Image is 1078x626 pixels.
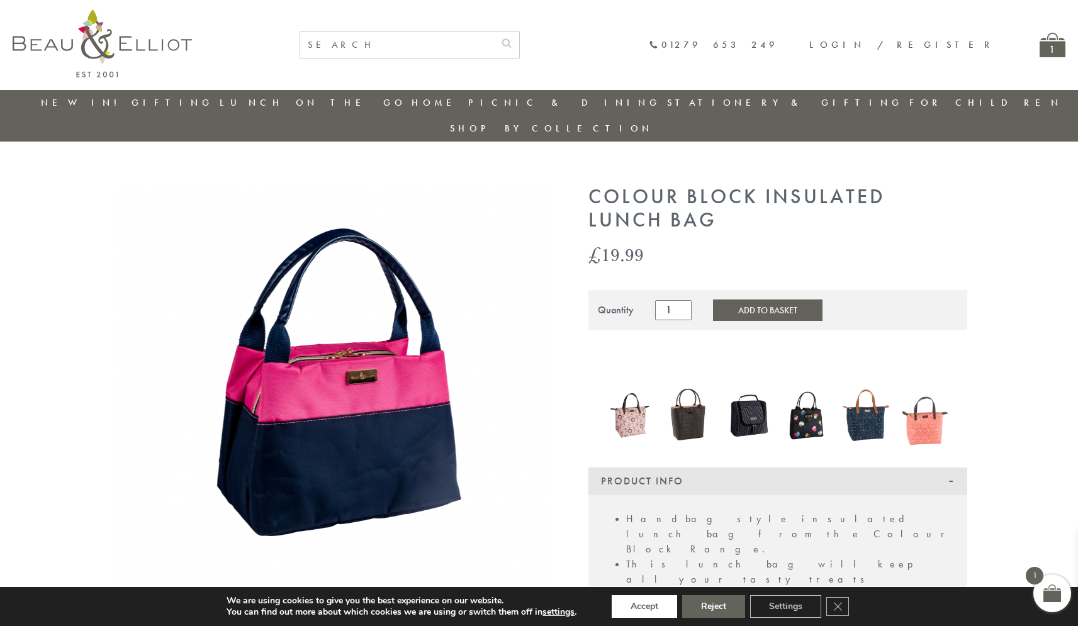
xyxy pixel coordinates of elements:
[588,242,644,267] bdi: 19.99
[588,467,967,495] div: Product Info
[586,338,777,368] iframe: Secure express checkout frame
[626,557,955,602] li: This lunch bag will keep all your tasty treats fresh for you.
[227,606,576,618] p: You can find out more about which cookies we are using or switch them off in .
[626,511,955,557] li: Handbag style insulated lunch bag from the Colour Block Range.
[843,384,889,449] a: Navy 7L Luxury Insulated Lunch Bag
[542,606,575,618] button: settings
[13,9,192,77] img: logo
[220,96,406,109] a: Lunch On The Go
[784,388,831,443] img: Emily Heart Insulated Lunch Bag
[588,186,967,232] h1: Colour Block Insulated Lunch Bag
[784,388,831,445] a: Emily Heart Insulated Lunch Bag
[612,595,677,618] button: Accept
[725,385,772,445] img: Manhattan Larger Lunch Bag
[588,242,601,267] span: £
[666,385,712,445] img: Dove Insulated Lunch Bag
[750,595,821,618] button: Settings
[1040,33,1065,57] a: 1
[227,595,576,606] p: We are using cookies to give you the best experience on our website.
[809,38,996,51] a: Login / Register
[667,96,903,109] a: Stationery & Gifting
[300,32,494,58] input: SEARCH
[649,40,778,50] a: 01279 653 249
[412,96,462,109] a: Home
[655,300,692,320] input: Product quantity
[450,122,653,135] a: Shop by collection
[607,385,654,448] a: Boho Luxury Insulated Lunch Bag
[902,385,948,445] img: Insulated 7L Luxury Lunch Bag
[111,186,552,626] img: Colour Block Luxury Insulated Lunch Bag by Beau and Elliot
[41,96,125,109] a: New in!
[598,305,634,316] div: Quantity
[909,96,1062,109] a: For Children
[682,595,745,618] button: Reject
[1026,567,1043,584] span: 1
[843,384,889,446] img: Navy 7L Luxury Insulated Lunch Bag
[666,385,712,448] a: Dove Insulated Lunch Bag
[826,597,849,616] button: Close GDPR Cookie Banner
[713,299,823,321] button: Add to Basket
[778,338,970,368] iframe: Secure express checkout frame
[902,385,948,448] a: Insulated 7L Luxury Lunch Bag
[132,96,213,109] a: Gifting
[468,96,661,109] a: Picnic & Dining
[725,385,772,448] a: Manhattan Larger Lunch Bag
[607,385,654,445] img: Boho Luxury Insulated Lunch Bag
